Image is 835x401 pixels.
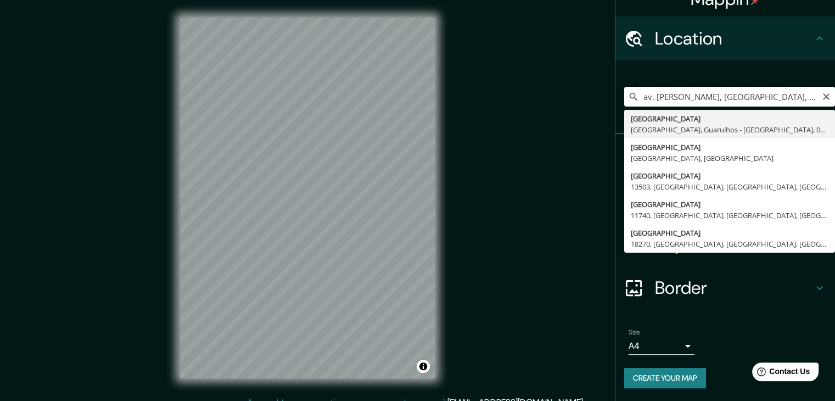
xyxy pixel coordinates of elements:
h4: Border [655,277,813,299]
div: [GEOGRAPHIC_DATA], [GEOGRAPHIC_DATA] [631,153,828,164]
div: 13503, [GEOGRAPHIC_DATA], [GEOGRAPHIC_DATA], [GEOGRAPHIC_DATA] [631,181,828,192]
div: A4 [629,337,694,355]
canvas: Map [180,18,435,378]
button: Create your map [624,368,706,388]
div: Location [615,16,835,60]
label: Size [629,328,640,337]
div: Layout [615,222,835,266]
div: 18270, [GEOGRAPHIC_DATA], [GEOGRAPHIC_DATA], [GEOGRAPHIC_DATA] [631,238,828,249]
div: [GEOGRAPHIC_DATA] [631,227,828,238]
button: Clear [822,91,831,101]
div: [GEOGRAPHIC_DATA] [631,170,828,181]
h4: Layout [655,233,813,255]
iframe: Help widget launcher [737,358,823,389]
div: [GEOGRAPHIC_DATA] [631,199,828,210]
div: [GEOGRAPHIC_DATA] [631,142,828,153]
h4: Location [655,27,813,49]
div: Border [615,266,835,310]
input: Pick your city or area [624,87,835,107]
button: Toggle attribution [417,360,430,373]
div: [GEOGRAPHIC_DATA] [631,113,828,124]
div: [GEOGRAPHIC_DATA], Guarulhos - [GEOGRAPHIC_DATA], 07072-000, [GEOGRAPHIC_DATA] [631,124,828,135]
div: 11740, [GEOGRAPHIC_DATA], [GEOGRAPHIC_DATA], [GEOGRAPHIC_DATA] [631,210,828,221]
div: Style [615,178,835,222]
div: Pins [615,134,835,178]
